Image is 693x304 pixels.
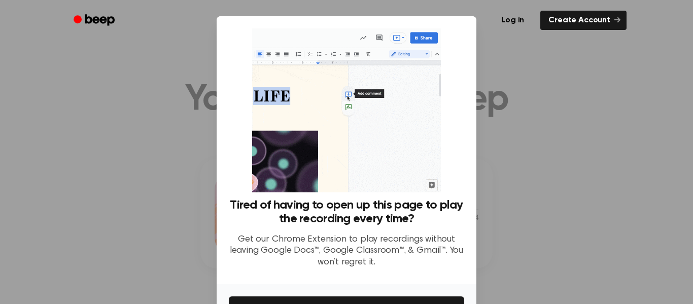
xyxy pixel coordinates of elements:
img: Beep extension in action [252,28,440,192]
p: Get our Chrome Extension to play recordings without leaving Google Docs™, Google Classroom™, & Gm... [229,234,464,268]
a: Beep [66,11,124,30]
a: Create Account [540,11,627,30]
a: Log in [491,9,534,32]
h3: Tired of having to open up this page to play the recording every time? [229,198,464,226]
